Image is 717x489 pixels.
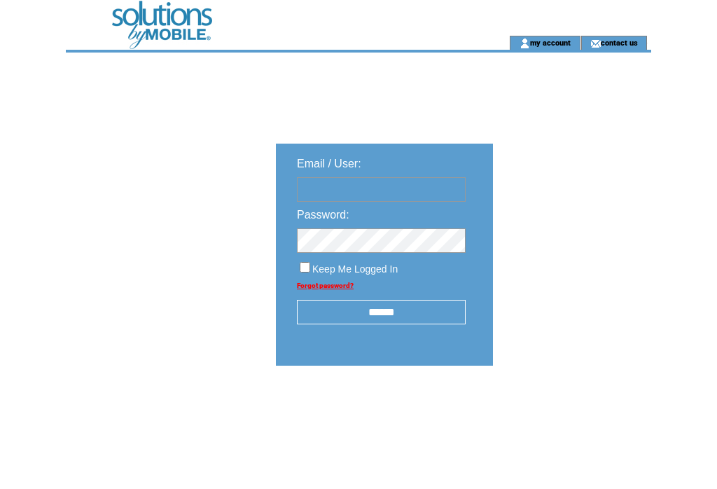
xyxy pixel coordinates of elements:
[601,38,638,47] a: contact us
[297,158,361,170] span: Email / User:
[297,209,349,221] span: Password:
[590,38,601,49] img: contact_us_icon.gif;jsessionid=559C21869D96B8BABC6A350AA8CEA379
[297,282,354,289] a: Forgot password?
[520,38,530,49] img: account_icon.gif;jsessionid=559C21869D96B8BABC6A350AA8CEA379
[312,263,398,275] span: Keep Me Logged In
[534,401,604,418] img: transparent.png;jsessionid=559C21869D96B8BABC6A350AA8CEA379
[530,38,571,47] a: my account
